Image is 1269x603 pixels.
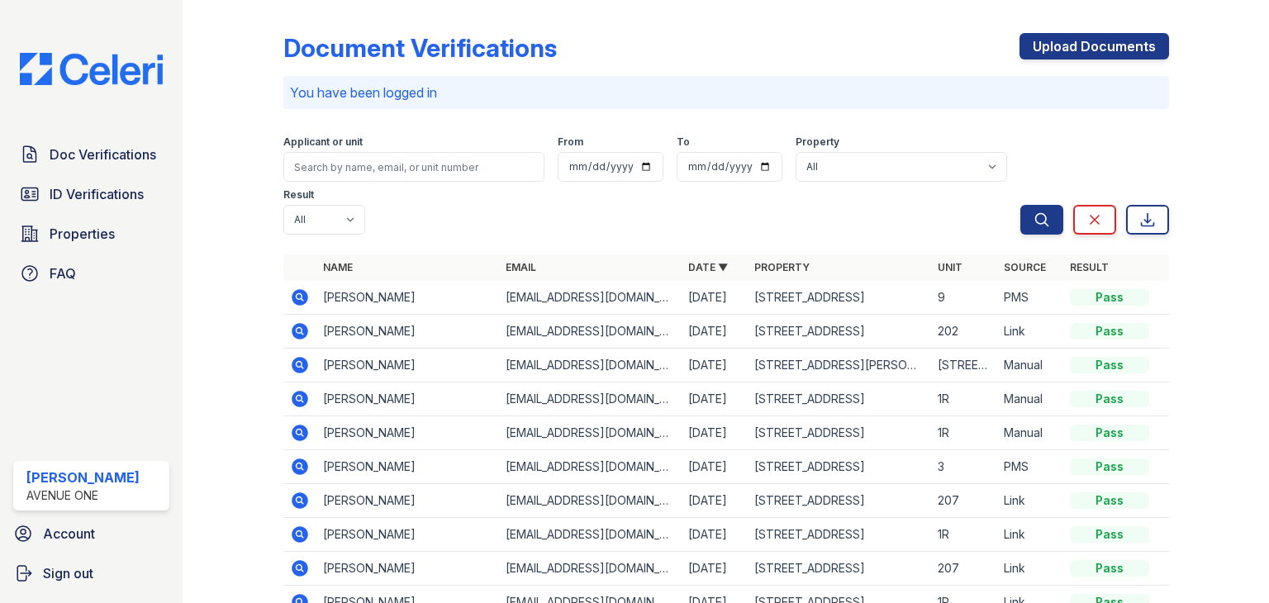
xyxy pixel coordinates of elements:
div: Pass [1070,425,1149,441]
label: From [558,135,583,149]
td: [DATE] [682,281,748,315]
td: Manual [997,349,1063,382]
td: [PERSON_NAME] [316,382,499,416]
div: Pass [1070,492,1149,509]
div: Pass [1070,289,1149,306]
td: [EMAIL_ADDRESS][DOMAIN_NAME] [499,315,682,349]
td: [STREET_ADDRESS] [748,450,930,484]
div: Pass [1070,323,1149,339]
label: Result [283,188,314,202]
span: Sign out [43,563,93,583]
div: Pass [1070,526,1149,543]
td: 1R [931,416,997,450]
a: Date ▼ [688,261,728,273]
td: Manual [997,416,1063,450]
td: [PERSON_NAME] [316,450,499,484]
td: [EMAIL_ADDRESS][DOMAIN_NAME] [499,416,682,450]
td: Link [997,518,1063,552]
td: [STREET_ADDRESS] [748,416,930,450]
td: 207 [931,552,997,586]
td: [STREET_ADDRESS] [748,518,930,552]
td: [DATE] [682,518,748,552]
td: [DATE] [682,349,748,382]
a: Email [506,261,536,273]
td: [EMAIL_ADDRESS][DOMAIN_NAME] [499,281,682,315]
td: [EMAIL_ADDRESS][DOMAIN_NAME] [499,518,682,552]
a: Result [1070,261,1109,273]
a: FAQ [13,257,169,290]
a: Unit [938,261,962,273]
td: [EMAIL_ADDRESS][DOMAIN_NAME] [499,484,682,518]
span: Doc Verifications [50,145,156,164]
label: Applicant or unit [283,135,363,149]
td: [EMAIL_ADDRESS][DOMAIN_NAME] [499,349,682,382]
td: [DATE] [682,552,748,586]
td: [PERSON_NAME] [316,518,499,552]
td: [STREET_ADDRESS] [748,281,930,315]
label: To [677,135,690,149]
td: [STREET_ADDRESS] [748,382,930,416]
div: Pass [1070,560,1149,577]
td: [PERSON_NAME] [316,552,499,586]
input: Search by name, email, or unit number [283,152,544,182]
td: 9 [931,281,997,315]
span: Properties [50,224,115,244]
a: Sign out [7,557,176,590]
label: Property [796,135,839,149]
td: 1R [931,382,997,416]
a: Name [323,261,353,273]
td: [STREET_ADDRESS] [748,315,930,349]
td: [DATE] [682,416,748,450]
span: FAQ [50,264,76,283]
td: [STREET_ADDRESS][PERSON_NAME] [748,349,930,382]
td: [STREET_ADDRESS] [931,349,997,382]
td: PMS [997,281,1063,315]
span: ID Verifications [50,184,144,204]
a: Properties [13,217,169,250]
td: Link [997,552,1063,586]
div: [PERSON_NAME] [26,468,140,487]
a: Upload Documents [1019,33,1169,59]
td: [STREET_ADDRESS] [748,484,930,518]
a: Property [754,261,810,273]
td: [DATE] [682,484,748,518]
td: [PERSON_NAME] [316,315,499,349]
td: [PERSON_NAME] [316,349,499,382]
td: Manual [997,382,1063,416]
p: You have been logged in [290,83,1162,102]
td: PMS [997,450,1063,484]
img: CE_Logo_Blue-a8612792a0a2168367f1c8372b55b34899dd931a85d93a1a3d3e32e68fde9ad4.png [7,53,176,85]
td: [EMAIL_ADDRESS][DOMAIN_NAME] [499,450,682,484]
div: Pass [1070,458,1149,475]
td: [PERSON_NAME] [316,484,499,518]
td: [PERSON_NAME] [316,416,499,450]
td: [PERSON_NAME] [316,281,499,315]
td: [STREET_ADDRESS] [748,552,930,586]
td: Link [997,315,1063,349]
td: 1R [931,518,997,552]
td: [DATE] [682,382,748,416]
a: Account [7,517,176,550]
td: 202 [931,315,997,349]
td: [DATE] [682,315,748,349]
div: Pass [1070,391,1149,407]
a: Doc Verifications [13,138,169,171]
a: ID Verifications [13,178,169,211]
div: Document Verifications [283,33,557,63]
div: Avenue One [26,487,140,504]
td: [EMAIL_ADDRESS][DOMAIN_NAME] [499,382,682,416]
td: [EMAIL_ADDRESS][DOMAIN_NAME] [499,552,682,586]
a: Source [1004,261,1046,273]
div: Pass [1070,357,1149,373]
span: Account [43,524,95,544]
td: 207 [931,484,997,518]
td: Link [997,484,1063,518]
td: [DATE] [682,450,748,484]
td: 3 [931,450,997,484]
